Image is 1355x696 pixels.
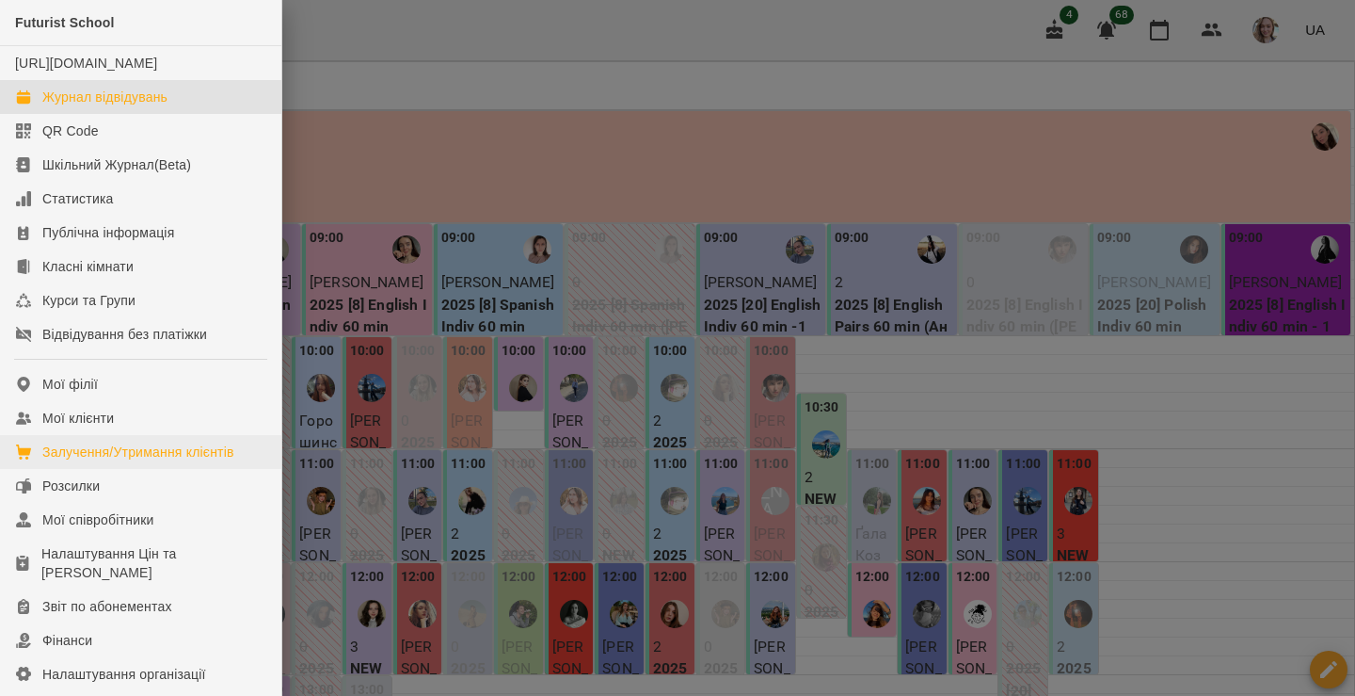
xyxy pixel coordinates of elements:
div: Звіт по абонементах [42,597,172,616]
div: QR Code [42,121,99,140]
div: Статистика [42,189,114,208]
div: Розсилки [42,477,100,495]
div: Журнал відвідувань [42,88,167,106]
div: Публічна інформація [42,223,174,242]
div: Шкільний Журнал(Beta) [42,155,191,174]
div: Мої філії [42,375,98,394]
div: Мої клієнти [42,409,114,428]
div: Налаштування Цін та [PERSON_NAME] [41,544,266,582]
div: Відвідування без платіжки [42,325,207,344]
div: Залучення/Утримання клієнтів [42,443,234,461]
a: [URL][DOMAIN_NAME] [15,56,157,71]
div: Фінанси [42,631,92,650]
span: Futurist School [15,15,115,30]
div: Курси та Групи [42,291,135,310]
div: Налаштування організації [42,665,206,684]
div: Класні кімнати [42,257,134,276]
div: Мої співробітники [42,510,154,529]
